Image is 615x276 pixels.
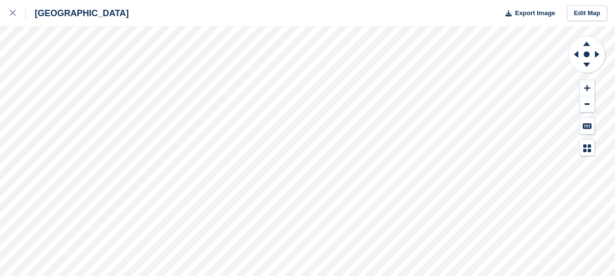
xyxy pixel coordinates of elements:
[580,96,594,113] button: Zoom Out
[567,5,607,22] a: Edit Map
[26,7,129,19] div: [GEOGRAPHIC_DATA]
[580,80,594,96] button: Zoom In
[500,5,555,22] button: Export Image
[580,118,594,134] button: Keyboard Shortcuts
[515,8,555,18] span: Export Image
[580,140,594,156] button: Map Legend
